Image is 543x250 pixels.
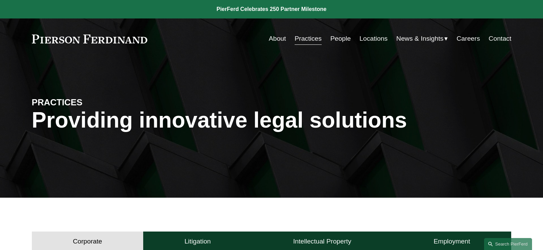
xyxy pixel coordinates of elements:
a: About [269,32,286,45]
h1: Providing innovative legal solutions [32,108,511,133]
a: People [330,32,351,45]
a: Search this site [484,238,532,250]
h4: PRACTICES [32,97,152,108]
a: folder dropdown [396,32,448,45]
span: News & Insights [396,33,444,45]
a: Contact [489,32,511,45]
h4: Litigation [184,237,211,246]
h4: Employment [434,237,470,246]
h4: Corporate [73,237,102,246]
a: Locations [359,32,387,45]
a: Careers [457,32,480,45]
a: Practices [295,32,322,45]
h4: Intellectual Property [293,237,351,246]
